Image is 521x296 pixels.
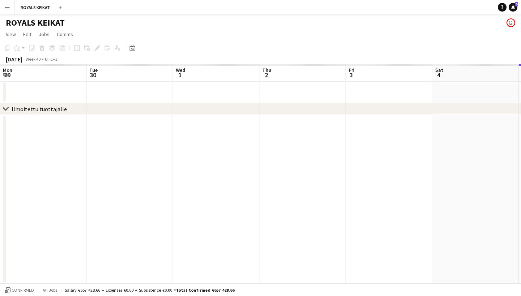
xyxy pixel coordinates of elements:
span: Comms [57,31,73,38]
h1: ROYALS KEIKAT [6,17,65,28]
span: 4 [434,71,443,79]
span: Fri [349,67,355,73]
app-user-avatar: Johanna Hytönen [507,18,515,27]
span: Tue [89,67,98,73]
button: ROYALS KEIKAT [15,0,56,14]
div: UTC+3 [45,56,58,62]
a: Jobs [36,30,52,39]
a: Edit [20,30,34,39]
span: Edit [23,31,31,38]
div: Ilmoitettu tuottajalle [12,105,67,113]
span: Jobs [39,31,50,38]
span: All jobs [41,287,59,293]
span: Confirmed [12,288,34,293]
span: Total Confirmed €657 428.66 [176,287,234,293]
span: 29 [2,71,12,79]
span: Week 40 [24,56,42,62]
a: 9 [509,3,517,12]
span: 2 [261,71,271,79]
span: Thu [262,67,271,73]
a: Comms [54,30,76,39]
span: Wed [176,67,185,73]
span: Sat [435,67,443,73]
span: 1 [175,71,185,79]
span: 3 [348,71,355,79]
span: 30 [88,71,98,79]
span: Mon [3,67,12,73]
span: View [6,31,16,38]
a: View [3,30,19,39]
div: Salary €657 428.66 + Expenses €0.00 + Subsistence €0.00 = [65,287,234,293]
button: Confirmed [4,286,35,294]
span: 9 [515,2,518,6]
div: [DATE] [6,56,22,63]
